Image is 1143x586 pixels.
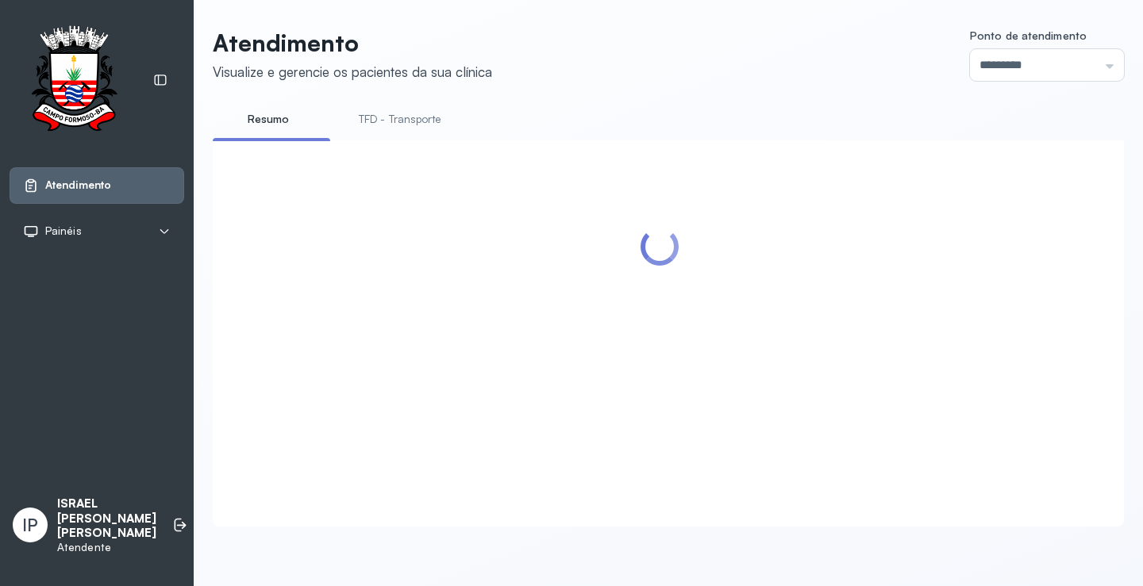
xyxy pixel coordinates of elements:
a: Atendimento [23,178,171,193]
a: Resumo [213,106,324,132]
span: Painéis [45,224,82,238]
img: Logotipo do estabelecimento [17,25,131,136]
span: Ponto de atendimento [970,29,1087,42]
span: Atendimento [45,178,111,192]
p: Atendente [57,541,156,554]
p: ISRAEL [PERSON_NAME] [PERSON_NAME] [57,496,156,541]
p: Atendimento [213,29,492,57]
a: TFD - Transporte [343,106,457,132]
span: IP [22,515,38,535]
div: Visualize e gerencie os pacientes da sua clínica [213,63,492,80]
